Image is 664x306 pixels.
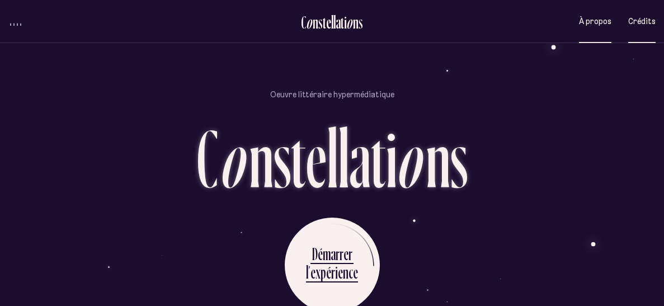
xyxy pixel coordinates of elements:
div: n [313,13,318,31]
div: o [395,117,426,199]
div: s [450,117,468,199]
div: e [326,13,331,31]
div: é [326,261,331,283]
div: t [291,117,306,199]
div: a [349,117,371,199]
div: C [196,117,218,199]
div: t [323,13,326,31]
div: s [274,117,291,199]
button: À propos [579,8,611,35]
div: o [306,13,313,31]
div: n [249,117,274,199]
div: i [344,13,347,31]
div: e [343,243,349,265]
span: À propos [579,17,611,26]
div: i [335,261,338,283]
div: a [331,243,336,265]
div: l [338,117,349,199]
div: s [359,13,363,31]
div: i [386,117,397,199]
div: C [301,13,306,31]
div: o [346,13,353,31]
div: e [306,117,327,199]
div: e [338,261,343,283]
div: t [341,13,344,31]
div: p [321,261,326,283]
div: e [353,261,358,283]
div: r [336,243,340,265]
div: l [306,261,308,283]
button: volume audio [8,16,23,27]
div: l [333,13,336,31]
div: a [336,13,341,31]
div: t [371,117,386,199]
div: e [310,261,315,283]
div: n [353,13,359,31]
div: D [312,243,318,265]
div: l [327,117,338,199]
div: é [318,243,323,265]
div: x [315,261,321,283]
div: m [323,243,331,265]
div: ’ [308,261,310,283]
span: Crédits [628,17,656,26]
div: l [331,13,333,31]
div: n [426,117,450,199]
div: r [349,243,352,265]
div: o [218,117,249,199]
div: n [343,261,349,283]
button: Crédits [628,8,656,35]
div: r [331,261,335,283]
div: s [318,13,323,31]
p: Oeuvre littéraire hypermédiatique [270,89,394,100]
div: r [340,243,343,265]
div: c [349,261,353,283]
